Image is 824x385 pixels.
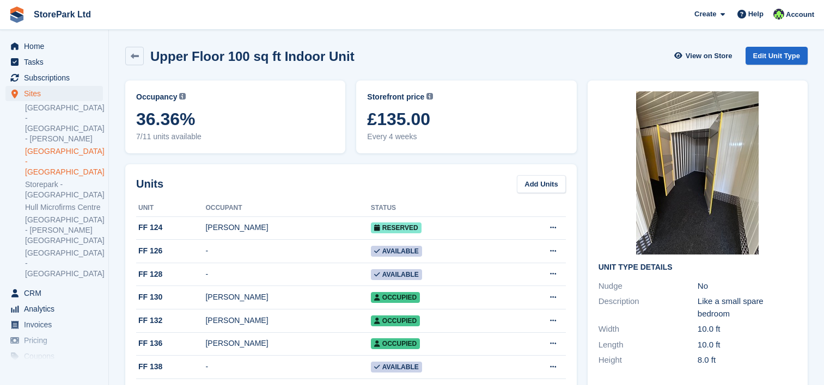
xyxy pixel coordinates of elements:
span: Account [786,9,814,20]
span: Available [371,269,422,280]
a: menu [5,86,103,101]
h2: Unit Type details [599,263,797,272]
a: View on Store [673,47,737,65]
img: Ryan Mulcahy [773,9,784,20]
span: Subscriptions [24,70,89,85]
span: 7/11 units available [136,131,334,142]
a: [GEOGRAPHIC_DATA] - [PERSON_NAME][GEOGRAPHIC_DATA] [25,215,103,246]
div: [PERSON_NAME] [205,222,370,233]
span: Home [24,39,89,54]
a: menu [5,333,103,348]
div: 10.0 ft [698,323,797,336]
div: [PERSON_NAME] [205,291,370,303]
span: Help [748,9,764,20]
div: FF 128 [136,269,205,280]
span: Coupons [24,349,89,364]
a: menu [5,54,103,70]
div: Height [599,354,698,367]
div: Nudge [599,280,698,293]
a: [GEOGRAPHIC_DATA] - [GEOGRAPHIC_DATA] - [PERSON_NAME] [25,103,103,144]
a: menu [5,301,103,316]
div: Description [599,295,698,320]
div: FF 138 [136,361,205,372]
div: No [698,280,797,293]
span: £135.00 [367,109,565,129]
a: menu [5,317,103,332]
span: Occupied [371,292,420,303]
h2: Units [136,176,163,192]
a: Storepark - [GEOGRAPHIC_DATA] [25,179,103,200]
div: FF 126 [136,245,205,257]
img: stora-icon-8386f47178a22dfd0bd8f6a31ec36ba5ce8667c1dd55bd0f319d3a0aa187defe.svg [9,7,25,23]
span: CRM [24,285,89,301]
div: Like a small spare bedroom [698,295,797,320]
div: FF 136 [136,338,205,349]
th: Unit [136,200,205,217]
div: FF 124 [136,222,205,233]
span: Available [371,246,422,257]
span: Invoices [24,317,89,332]
span: Occupied [371,315,420,326]
a: Add Units [517,175,565,193]
a: [GEOGRAPHIC_DATA] - [GEOGRAPHIC_DATA] [25,146,103,177]
a: Edit Unit Type [746,47,808,65]
th: Status [371,200,505,217]
div: [PERSON_NAME] [205,315,370,326]
div: 10.0 ft [698,339,797,351]
span: Create [694,9,716,20]
a: menu [5,70,103,85]
div: 8.0 ft [698,354,797,367]
td: - [205,356,370,379]
span: Pricing [24,333,89,348]
img: IMG_7280.jpeg [636,91,759,254]
th: Occupant [205,200,370,217]
div: [PERSON_NAME] [205,338,370,349]
a: menu [5,349,103,364]
span: Sites [24,86,89,101]
span: View on Store [686,51,733,61]
div: FF 132 [136,315,205,326]
span: Occupancy [136,91,177,103]
a: Hull Microfirms Centre [25,202,103,213]
div: Length [599,339,698,351]
span: Reserved [371,222,422,233]
div: FF 130 [136,291,205,303]
a: menu [5,39,103,54]
img: icon-info-grey-7440780725fd019a000dd9b08b2336e03edf1995a4989e88bcd33f0948082b44.svg [179,93,186,100]
a: [GEOGRAPHIC_DATA] - [GEOGRAPHIC_DATA] [25,248,103,279]
a: menu [5,285,103,301]
td: - [205,240,370,263]
div: Width [599,323,698,336]
td: - [205,263,370,286]
span: Storefront price [367,91,424,103]
span: Every 4 weeks [367,131,565,142]
span: Occupied [371,338,420,349]
a: StorePark Ltd [29,5,95,23]
span: Tasks [24,54,89,70]
img: icon-info-grey-7440780725fd019a000dd9b08b2336e03edf1995a4989e88bcd33f0948082b44.svg [426,93,433,100]
span: 36.36% [136,109,334,129]
span: Available [371,362,422,372]
span: Analytics [24,301,89,316]
h2: Upper Floor 100 sq ft Indoor Unit [150,49,355,64]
